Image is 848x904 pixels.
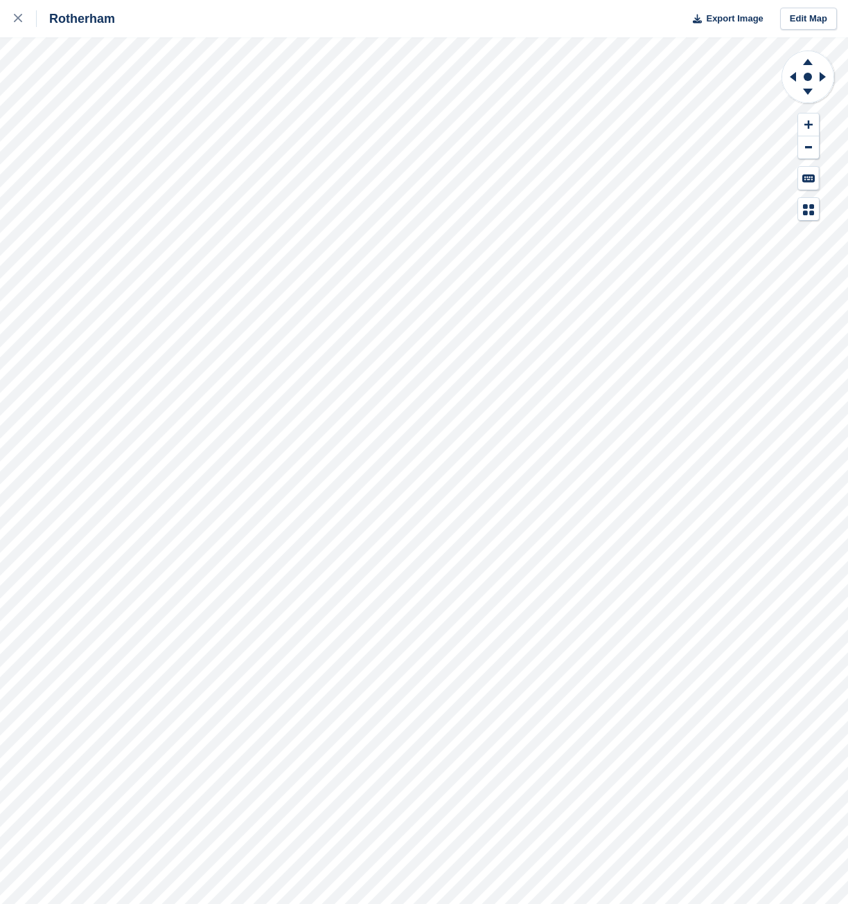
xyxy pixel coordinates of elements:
[798,167,819,190] button: Keyboard Shortcuts
[37,10,115,27] div: Rotherham
[798,198,819,221] button: Map Legend
[684,8,763,30] button: Export Image
[706,12,763,26] span: Export Image
[798,136,819,159] button: Zoom Out
[798,114,819,136] button: Zoom In
[780,8,837,30] a: Edit Map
